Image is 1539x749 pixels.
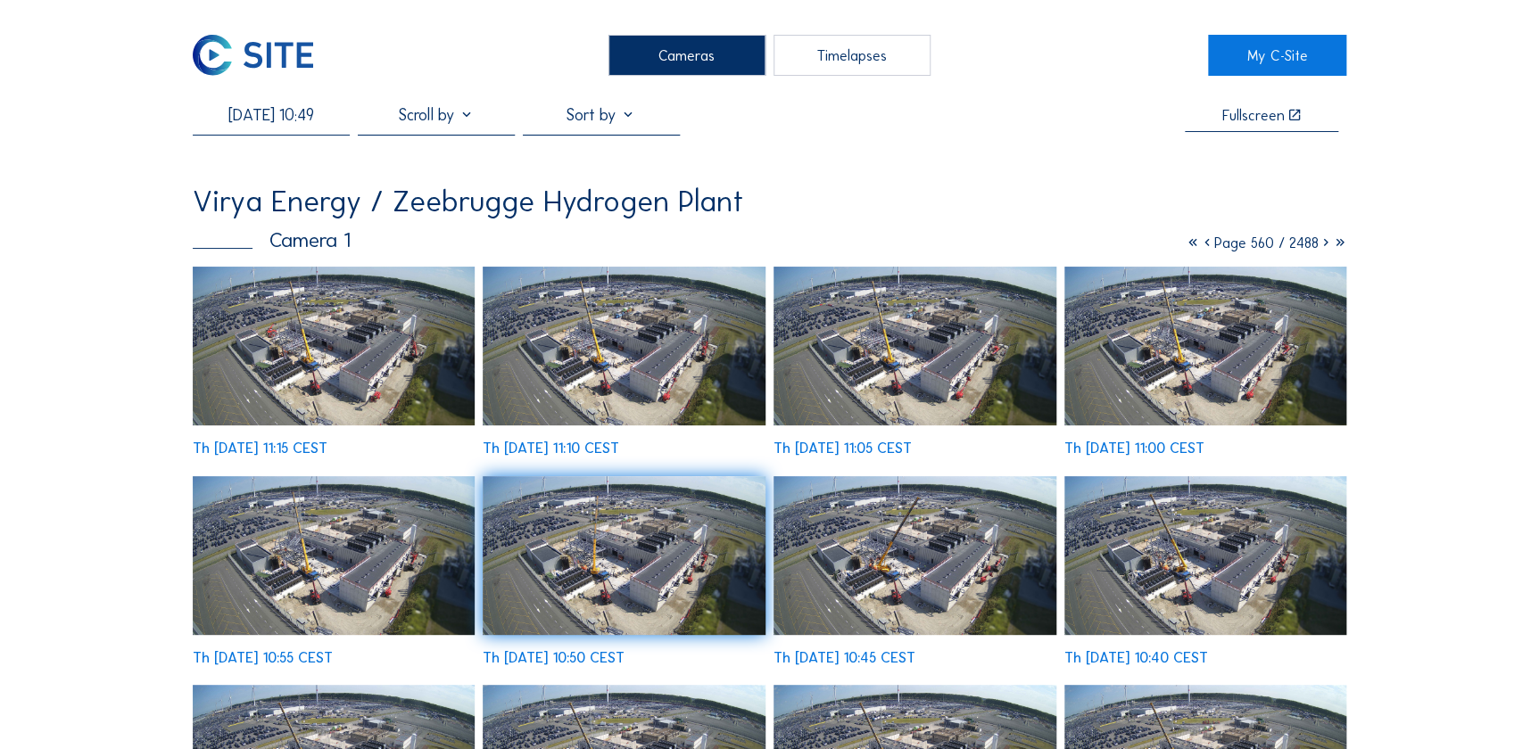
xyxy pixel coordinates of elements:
[774,267,1056,425] img: image_51841856
[1213,234,1318,251] span: Page 560 / 2488
[774,440,912,455] div: Th [DATE] 11:05 CEST
[1064,476,1347,635] img: image_51841162
[483,476,765,635] img: image_51841442
[1064,267,1347,425] img: image_51841719
[193,105,350,125] input: Search by date 󰅀
[193,476,476,635] img: image_51841579
[608,35,765,75] div: Cameras
[483,650,625,664] div: Th [DATE] 10:50 CEST
[193,230,351,251] div: Camera 1
[193,187,744,217] div: Virya Energy / Zeebrugge Hydrogen Plant
[1064,440,1204,455] div: Th [DATE] 11:00 CEST
[774,35,931,75] div: Timelapses
[193,650,333,664] div: Th [DATE] 10:55 CEST
[193,267,476,425] img: image_51842133
[483,267,765,425] img: image_51841994
[774,650,915,664] div: Th [DATE] 10:45 CEST
[1221,108,1284,122] div: Fullscreen
[193,35,331,75] a: C-SITE Logo
[193,440,327,455] div: Th [DATE] 11:15 CEST
[483,440,619,455] div: Th [DATE] 11:10 CEST
[774,476,1056,635] img: image_51841305
[1064,650,1208,664] div: Th [DATE] 10:40 CEST
[1208,35,1346,75] a: My C-Site
[193,35,313,75] img: C-SITE Logo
